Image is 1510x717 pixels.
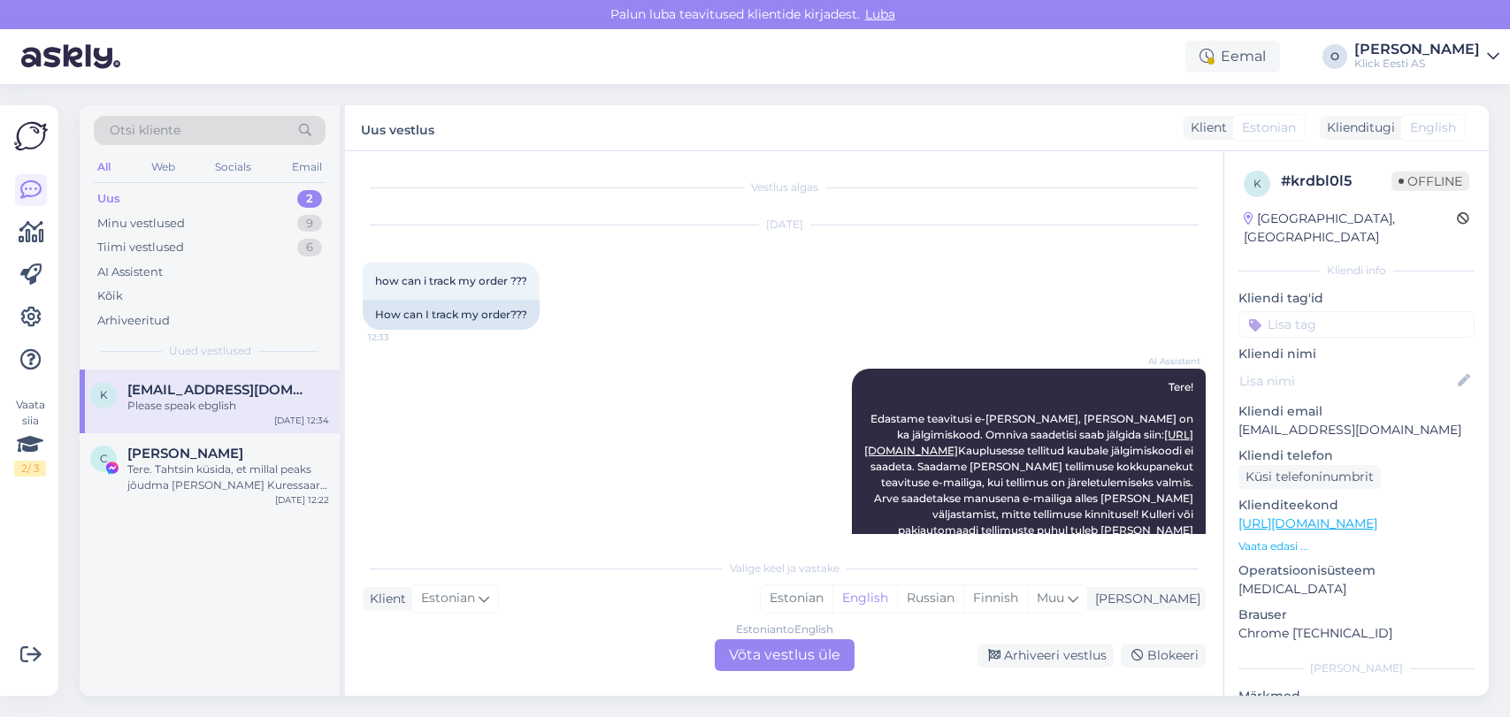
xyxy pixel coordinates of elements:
[1354,57,1480,71] div: Klick Eesti AS
[1238,687,1475,706] p: Märkmed
[363,217,1206,233] div: [DATE]
[1238,446,1475,465] p: Kliendi telefon
[375,274,527,287] span: how can i track my order ???
[1185,41,1280,72] div: Eemal
[761,585,832,612] div: Estonian
[977,644,1114,667] div: Arhiveeri vestlus
[1238,606,1475,624] p: Brauser
[274,414,329,427] div: [DATE] 12:34
[288,156,326,179] div: Email
[363,561,1206,576] div: Valige keel ja vastake
[1253,177,1261,190] span: k
[1238,263,1475,278] div: Kliendi info
[1238,345,1475,363] p: Kliendi nimi
[1238,515,1377,531] a: [URL][DOMAIN_NAME]
[1410,118,1456,137] span: English
[1121,644,1206,667] div: Blokeeri
[97,287,123,305] div: Kõik
[860,6,901,22] span: Luba
[297,215,322,233] div: 9
[97,312,170,330] div: Arhiveeritud
[1322,44,1347,69] div: O
[1320,118,1395,137] div: Klienditugi
[1088,590,1200,608] div: [PERSON_NAME]
[963,585,1027,612] div: Finnish
[736,622,833,637] div: Estonian to English
[211,156,255,179] div: Socials
[127,446,243,461] span: Cätlin Aulik
[14,119,48,153] img: Askly Logo
[1238,660,1475,676] div: [PERSON_NAME]
[897,585,963,612] div: Russian
[1244,210,1457,247] div: [GEOGRAPHIC_DATA], [GEOGRAPHIC_DATA]
[363,590,406,608] div: Klient
[421,589,475,608] span: Estonian
[14,461,46,477] div: 2 / 3
[1238,624,1475,643] p: Chrome [TECHNICAL_ID]
[127,461,329,493] div: Tere. Tahtsin küsida, et millal peaks jõudma [PERSON_NAME] Kuressaare poodi? 18.08 sai ostetud te...
[1281,171,1391,192] div: # krdbl0l5
[1242,118,1296,137] span: Estonian
[1239,371,1454,391] input: Lisa nimi
[1134,355,1200,368] span: AI Assistent
[97,190,120,208] div: Uus
[1238,289,1475,308] p: Kliendi tag'id
[148,156,179,179] div: Web
[1238,580,1475,599] p: [MEDICAL_DATA]
[297,190,322,208] div: 2
[110,121,180,140] span: Otsi kliente
[14,397,46,477] div: Vaata siia
[1354,42,1480,57] div: [PERSON_NAME]
[1238,496,1475,515] p: Klienditeekond
[368,331,434,344] span: 12:33
[100,452,108,465] span: C
[100,388,108,401] span: k
[97,215,185,233] div: Minu vestlused
[363,179,1206,195] div: Vestlus algas
[1238,538,1475,554] p: Vaata edasi ...
[297,239,322,256] div: 6
[715,639,855,671] div: Võta vestlus üle
[1238,402,1475,421] p: Kliendi email
[832,585,897,612] div: English
[1238,561,1475,580] p: Operatsioonisüsteem
[1238,311,1475,338] input: Lisa tag
[275,493,329,507] div: [DATE] 12:22
[1238,465,1381,489] div: Küsi telefoninumbrit
[97,263,163,281] div: AI Assistent
[1354,42,1499,71] a: [PERSON_NAME]Klick Eesti AS
[1391,172,1469,191] span: Offline
[363,300,540,330] div: How can I track my order???
[169,343,251,359] span: Uued vestlused
[1238,421,1475,439] p: [EMAIL_ADDRESS][DOMAIN_NAME]
[97,239,184,256] div: Tiimi vestlused
[1184,118,1227,137] div: Klient
[94,156,114,179] div: All
[127,398,329,414] div: Please speak ebglish
[361,116,434,140] label: Uus vestlus
[1037,590,1064,606] span: Muu
[127,382,311,398] span: keith_kash13@yahoo.com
